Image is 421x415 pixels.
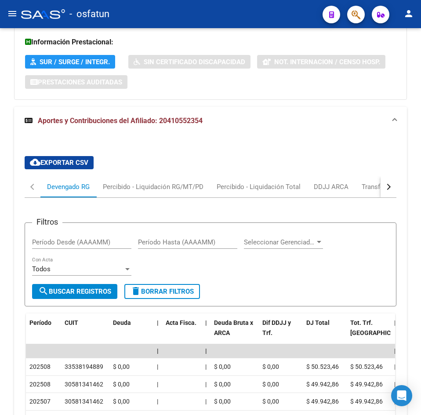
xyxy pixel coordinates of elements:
div: 30581341462 [65,379,103,390]
span: Deuda Bruta x ARCA [214,319,253,336]
h3: Filtros [32,216,62,228]
button: SUR / SURGE / INTEGR. [25,55,115,69]
datatable-header-cell: | [153,313,162,352]
datatable-header-cell: | [391,313,399,352]
span: | [205,398,207,405]
datatable-header-cell: CUIT [61,313,109,352]
datatable-header-cell: DJ Total [303,313,347,352]
h3: Información Prestacional: [25,36,396,48]
span: | [394,363,396,370]
span: - osfatun [69,4,109,24]
span: $ 0,00 [214,381,231,388]
span: $ 0,00 [214,363,231,370]
span: | [157,398,158,405]
mat-icon: person [403,8,414,19]
span: $ 49.942,86 [350,398,383,405]
span: | [205,381,207,388]
span: | [394,347,396,354]
button: Not. Internacion / Censo Hosp. [257,55,385,69]
span: | [394,381,396,388]
div: Percibido - Liquidación RG/MT/PD [103,182,203,192]
span: Not. Internacion / Censo Hosp. [274,58,380,66]
span: $ 0,00 [214,398,231,405]
span: | [157,319,159,326]
mat-icon: delete [131,286,141,296]
span: Seleccionar Gerenciador [244,238,315,246]
span: $ 0,00 [113,381,130,388]
span: | [205,319,207,326]
span: $ 0,00 [262,363,279,370]
span: $ 0,00 [262,398,279,405]
span: 202508 [29,381,51,388]
span: Tot. Trf. [GEOGRAPHIC_DATA] [350,319,410,336]
div: 30581341462 [65,397,103,407]
datatable-header-cell: Deuda [109,313,153,352]
button: Sin Certificado Discapacidad [128,55,250,69]
button: Borrar Filtros [124,284,200,299]
span: Todos [32,265,51,273]
span: Dif DDJJ y Trf. [262,319,291,336]
button: Exportar CSV [25,156,94,169]
datatable-header-cell: Período [26,313,61,352]
span: | [157,381,158,388]
span: Deuda [113,319,131,326]
span: $ 0,00 [113,363,130,370]
mat-icon: search [38,286,49,296]
datatable-header-cell: Dif DDJJ y Trf. [259,313,303,352]
datatable-header-cell: Tot. Trf. Bruto [347,313,391,352]
span: $ 50.523,46 [350,363,383,370]
span: $ 49.942,86 [350,381,383,388]
span: $ 50.523,46 [306,363,339,370]
span: $ 49.942,86 [306,398,339,405]
span: | [205,347,207,354]
span: | [394,319,396,326]
div: Open Intercom Messenger [391,385,412,406]
span: Buscar Registros [38,288,111,295]
span: Período [29,319,51,326]
span: 202508 [29,363,51,370]
mat-expansion-panel-header: Aportes y Contribuciones del Afiliado: 20410552354 [14,107,407,135]
span: | [205,363,207,370]
mat-icon: menu [7,8,18,19]
span: 202507 [29,398,51,405]
datatable-header-cell: Acta Fisca. [162,313,202,352]
span: SUR / SURGE / INTEGR. [40,58,110,66]
span: $ 49.942,86 [306,381,339,388]
div: 33538194889 [65,362,103,372]
button: Buscar Registros [32,284,117,299]
datatable-header-cell: Deuda Bruta x ARCA [210,313,259,352]
span: | [157,347,159,354]
span: $ 0,00 [113,398,130,405]
span: Acta Fisca. [166,319,196,326]
span: CUIT [65,319,78,326]
span: Exportar CSV [30,159,88,167]
span: Borrar Filtros [131,288,194,295]
span: | [157,363,158,370]
div: Devengado RG [47,182,90,192]
button: Prestaciones Auditadas [25,75,127,89]
div: DDJJ ARCA [314,182,348,192]
span: $ 0,00 [262,381,279,388]
span: DJ Total [306,319,330,326]
span: Aportes y Contribuciones del Afiliado: 20410552354 [38,116,203,125]
span: Prestaciones Auditadas [38,78,122,86]
datatable-header-cell: | [202,313,210,352]
div: Percibido - Liquidación Total [217,182,301,192]
span: Sin Certificado Discapacidad [144,58,245,66]
mat-icon: cloud_download [30,157,40,167]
